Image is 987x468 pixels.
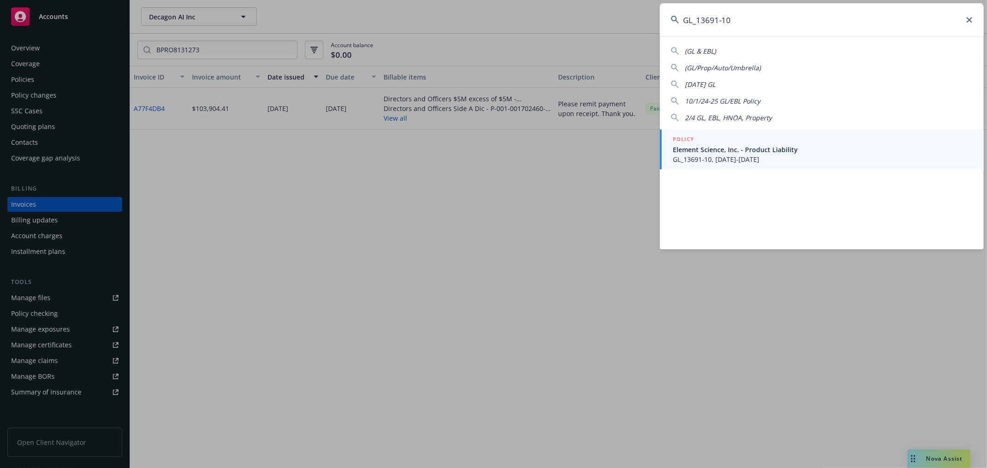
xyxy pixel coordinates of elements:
[685,80,715,89] span: [DATE] GL
[685,63,761,72] span: (GL/Prop/Auto/Umbrella)
[685,47,716,55] span: (GL & EBL)
[685,113,772,122] span: 2/4 GL, EBL, HNOA, Property
[685,97,760,105] span: 10/1/24-25 GL/EBL Policy
[673,154,973,164] span: GL_13691-10, [DATE]-[DATE]
[660,3,984,37] input: Search...
[673,135,694,144] h5: POLICY
[673,145,973,154] span: Element Science, Inc. - Product Liability
[660,129,984,169] a: POLICYElement Science, Inc. - Product LiabilityGL_13691-10, [DATE]-[DATE]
